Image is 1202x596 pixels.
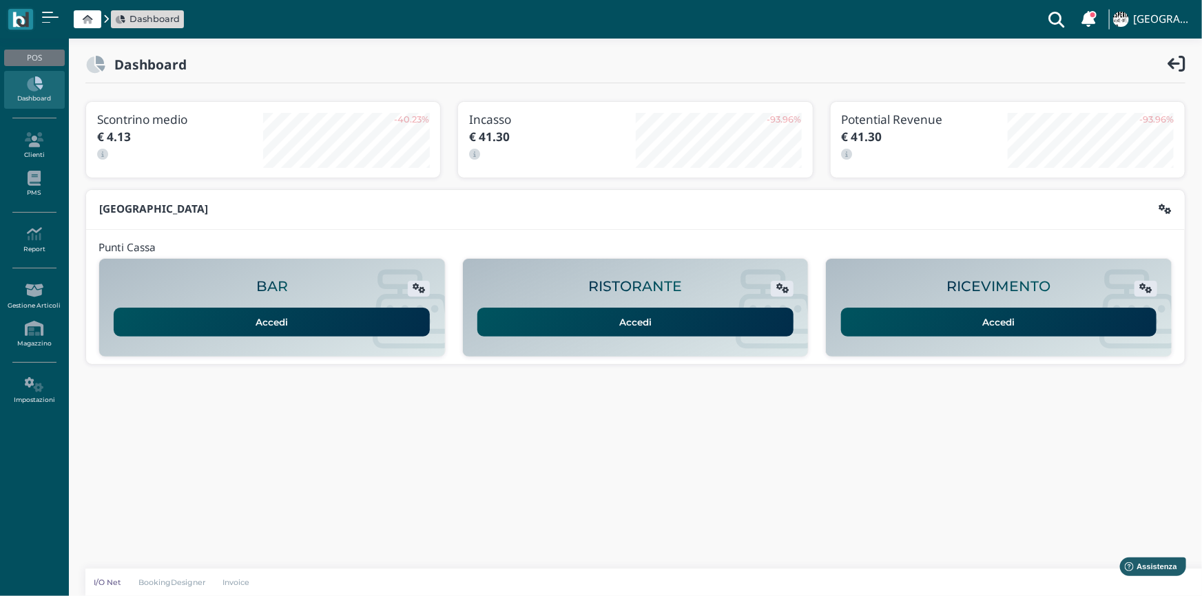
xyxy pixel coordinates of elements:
[1113,12,1128,27] img: ...
[4,315,64,353] a: Magazzino
[99,202,208,216] b: [GEOGRAPHIC_DATA]
[114,308,430,337] a: Accedi
[129,12,180,25] span: Dashboard
[4,165,64,203] a: PMS
[41,11,91,21] span: Assistenza
[4,71,64,109] a: Dashboard
[4,372,64,409] a: Impostazioni
[4,127,64,164] a: Clienti
[842,113,1008,126] h3: Potential Revenue
[97,129,131,145] b: € 4.13
[105,57,187,72] h2: Dashboard
[588,279,682,295] h2: RISTORANTE
[4,277,64,315] a: Gestione Articoli
[1133,14,1194,25] h4: [GEOGRAPHIC_DATA]
[256,279,288,295] h2: BAR
[1111,3,1194,36] a: ... [GEOGRAPHIC_DATA]
[12,12,28,28] img: logo
[842,129,882,145] b: € 41.30
[469,113,635,126] h3: Incasso
[4,221,64,259] a: Report
[477,308,794,337] a: Accedi
[116,12,180,25] a: Dashboard
[1104,553,1190,584] iframe: Help widget launcher
[97,113,263,126] h3: Scontrino medio
[4,50,64,66] div: POS
[947,279,1051,295] h2: RICEVIMENTO
[99,242,156,254] h4: Punti Cassa
[469,129,510,145] b: € 41.30
[841,308,1157,337] a: Accedi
